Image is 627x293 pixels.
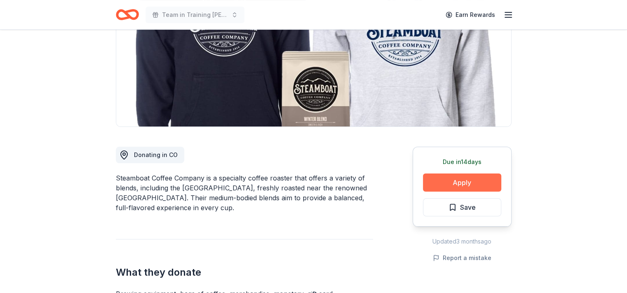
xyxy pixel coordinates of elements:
[116,266,373,279] h2: What they donate
[441,7,500,22] a: Earn Rewards
[460,202,476,213] span: Save
[116,173,373,213] div: Steamboat Coffee Company is a specialty coffee roaster that offers a variety of blends, including...
[413,237,512,246] div: Updated 3 months ago
[433,253,491,263] button: Report a mistake
[423,173,501,192] button: Apply
[423,157,501,167] div: Due in 14 days
[116,5,139,24] a: Home
[423,198,501,216] button: Save
[134,151,178,158] span: Donating in CO
[162,10,228,20] span: Team in Training [PERSON_NAME] - [DATE]
[146,7,244,23] button: Team in Training [PERSON_NAME] - [DATE]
